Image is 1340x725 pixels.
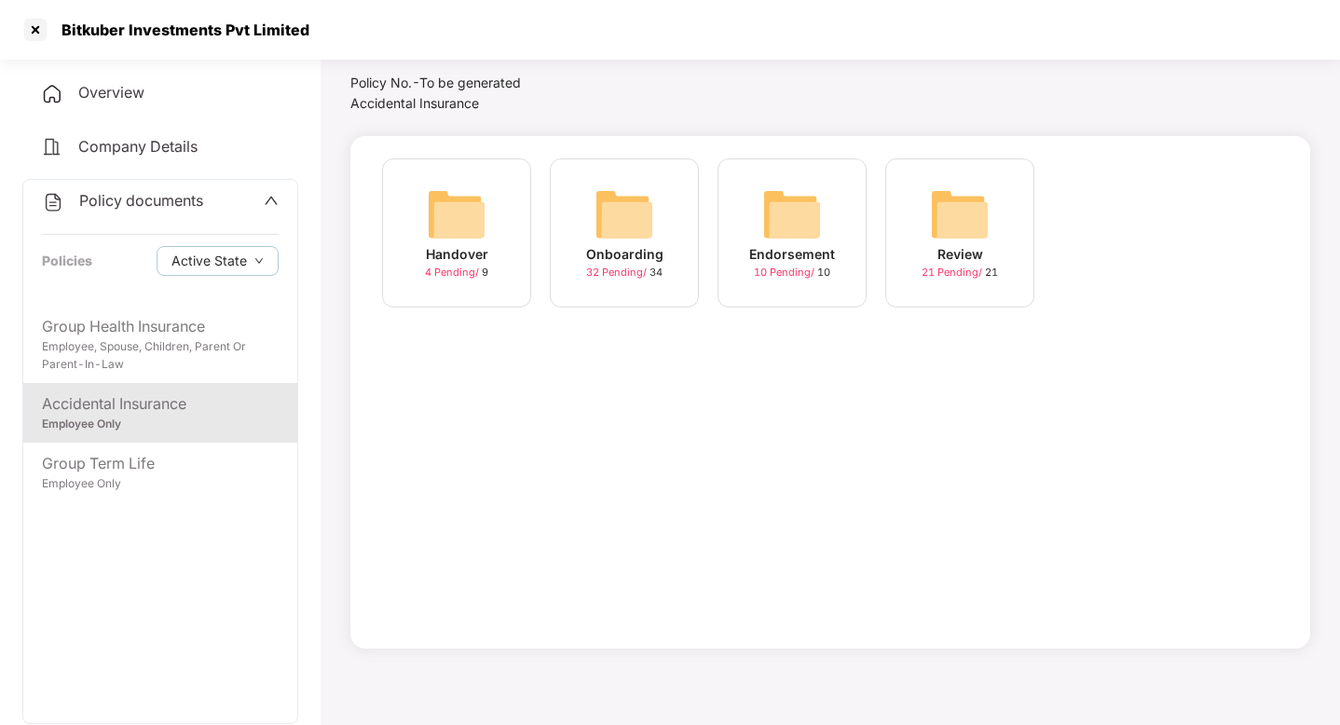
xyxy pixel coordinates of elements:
div: 21 [922,265,998,280]
div: Handover [426,244,488,265]
img: svg+xml;base64,PHN2ZyB4bWxucz0iaHR0cDovL3d3dy53My5vcmcvMjAwMC9zdmciIHdpZHRoPSIyNCIgaGVpZ2h0PSIyNC... [42,191,64,213]
img: svg+xml;base64,PHN2ZyB4bWxucz0iaHR0cDovL3d3dy53My5vcmcvMjAwMC9zdmciIHdpZHRoPSI2NCIgaGVpZ2h0PSI2NC... [762,185,822,244]
span: 10 Pending / [754,266,817,279]
img: svg+xml;base64,PHN2ZyB4bWxucz0iaHR0cDovL3d3dy53My5vcmcvMjAwMC9zdmciIHdpZHRoPSIyNCIgaGVpZ2h0PSIyNC... [41,136,63,158]
div: Endorsement [749,244,835,265]
div: Accidental Insurance [42,392,279,416]
div: 9 [425,265,488,280]
div: Group Health Insurance [42,315,279,338]
span: up [264,193,279,208]
span: Accidental Insurance [350,95,479,111]
span: Company Details [78,137,198,156]
div: 34 [586,265,663,280]
span: 21 Pending / [922,266,985,279]
button: Active Statedown [157,246,279,276]
span: down [254,256,264,267]
div: Employee Only [42,475,279,493]
span: Policy documents [79,191,203,210]
span: 32 Pending / [586,266,649,279]
img: svg+xml;base64,PHN2ZyB4bWxucz0iaHR0cDovL3d3dy53My5vcmcvMjAwMC9zdmciIHdpZHRoPSI2NCIgaGVpZ2h0PSI2NC... [595,185,654,244]
span: 4 Pending / [425,266,482,279]
img: svg+xml;base64,PHN2ZyB4bWxucz0iaHR0cDovL3d3dy53My5vcmcvMjAwMC9zdmciIHdpZHRoPSIyNCIgaGVpZ2h0PSIyNC... [41,83,63,105]
div: Review [937,244,983,265]
div: Policy No.- To be generated [350,73,637,93]
div: Employee, Spouse, Children, Parent Or Parent-In-Law [42,338,279,374]
div: Employee Only [42,416,279,433]
span: Overview [78,83,144,102]
div: 10 [754,265,830,280]
img: svg+xml;base64,PHN2ZyB4bWxucz0iaHR0cDovL3d3dy53My5vcmcvMjAwMC9zdmciIHdpZHRoPSI2NCIgaGVpZ2h0PSI2NC... [930,185,990,244]
div: Policies [42,251,92,271]
div: Onboarding [586,244,663,265]
div: Bitkuber Investments Pvt Limited [50,21,309,39]
div: Group Term Life [42,452,279,475]
span: Active State [171,251,247,271]
img: svg+xml;base64,PHN2ZyB4bWxucz0iaHR0cDovL3d3dy53My5vcmcvMjAwMC9zdmciIHdpZHRoPSI2NCIgaGVpZ2h0PSI2NC... [427,185,486,244]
